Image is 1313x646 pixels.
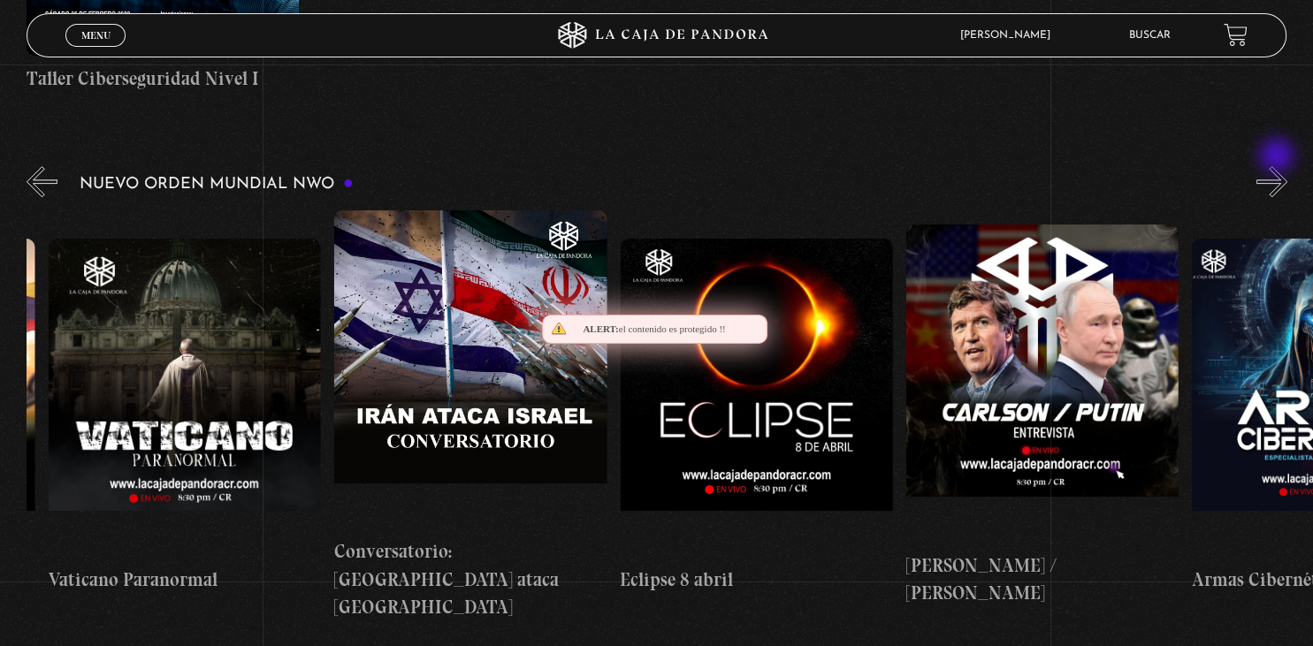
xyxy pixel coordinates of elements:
[621,210,893,621] a: Eclipse 8 abril
[334,210,607,621] a: Conversatorio: [GEOGRAPHIC_DATA] ataca [GEOGRAPHIC_DATA]
[906,210,1179,621] a: [PERSON_NAME] / [PERSON_NAME]
[1224,23,1248,47] a: View your shopping cart
[81,30,111,41] span: Menu
[906,551,1179,607] h4: [PERSON_NAME] / [PERSON_NAME]
[80,176,354,193] h3: Nuevo Orden Mundial NWO
[583,323,618,334] span: Alert:
[1129,30,1171,41] a: Buscar
[542,315,767,344] div: el contenido es protegido !!
[27,166,57,197] button: Previous
[49,566,321,594] h4: Vaticano Paranormal
[49,210,321,621] a: Vaticano Paranormal
[621,566,893,594] h4: Eclipse 8 abril
[27,65,299,93] h4: Taller Ciberseguridad Nivel I
[334,537,607,621] h4: Conversatorio: [GEOGRAPHIC_DATA] ataca [GEOGRAPHIC_DATA]
[1256,166,1287,197] button: Next
[75,44,117,57] span: Cerrar
[951,30,1068,41] span: [PERSON_NAME]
